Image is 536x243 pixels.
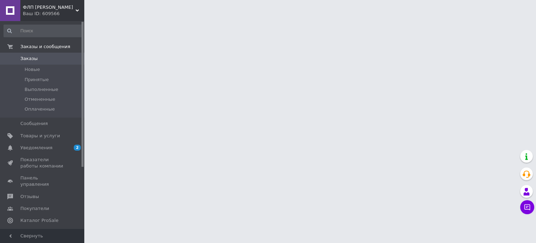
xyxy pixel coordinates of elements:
[25,106,55,112] span: Оплаченные
[25,96,55,103] span: Отмененные
[20,157,65,169] span: Показатели работы компании
[20,133,60,139] span: Товары и услуги
[25,86,58,93] span: Выполненные
[20,145,52,151] span: Уведомления
[4,25,83,37] input: Поиск
[20,120,48,127] span: Сообщения
[23,4,76,11] span: ФЛП Коротенко В.Н.
[25,77,49,83] span: Принятые
[20,205,49,212] span: Покупатели
[20,175,65,188] span: Панель управления
[74,145,81,151] span: 2
[20,217,58,224] span: Каталог ProSale
[25,66,40,73] span: Новые
[23,11,84,17] div: Ваш ID: 609566
[20,193,39,200] span: Отзывы
[520,200,534,214] button: Чат с покупателем
[20,55,38,62] span: Заказы
[20,44,70,50] span: Заказы и сообщения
